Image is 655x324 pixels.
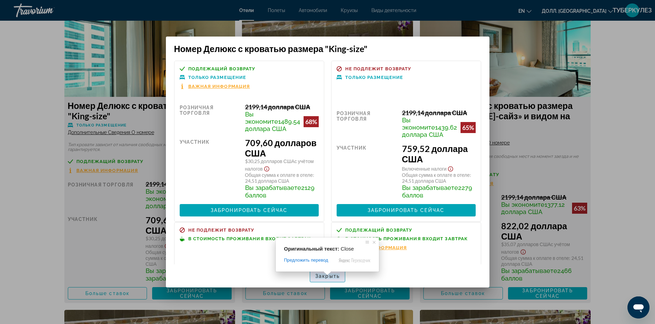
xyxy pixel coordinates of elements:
ya-tr-span: Общая сумма к оплате в отеле [245,172,313,178]
button: Закрыть [310,270,345,282]
ya-tr-span: 1489,54 доллара США [245,118,300,132]
span: В стоимость проживания входит Завтрак [345,236,468,241]
ya-tr-span: 2199,14 доллара США [246,263,311,271]
ya-tr-span: Забронировать сейчас [368,207,444,213]
ya-tr-span: Участник [180,139,210,145]
ya-tr-span: Подлежащий Возврату [188,66,255,71]
ya-tr-span: Важная информация [188,84,250,89]
ya-tr-span: Розничная торговля [337,111,371,122]
ya-tr-span: В стоимость проживания входит Завтрак [188,236,311,241]
button: Забронировать сейчас [180,204,319,216]
ya-tr-span: Розничная торговля [180,105,214,116]
button: Показать отказ от ответственности за Налоги и сборы [263,164,271,172]
ya-tr-span: Вы экономите [402,117,435,131]
ya-tr-span: 2129 баллов [245,184,315,199]
button: Показать отказ от ответственности за Налоги и сборы [446,164,455,172]
ya-tr-span: 2199,14 доллара США [402,109,467,117]
ya-tr-span: : 24,51 доллара США [402,172,471,184]
ya-tr-span: 2199,14 доллара США [245,103,310,111]
ya-tr-span: Общая сумма к оплате в отеле [402,172,470,178]
div: 65% [461,122,476,133]
span: Предложить перевод [284,257,328,263]
button: Забронировать сейчас [337,204,476,216]
ya-tr-span: Закрыть [315,273,340,279]
ya-tr-span: Номер Делюкс с кроватью размера "King-size" [174,43,368,54]
ya-tr-span: Вы зарабатываете [245,184,301,191]
span: Close [341,246,354,252]
ya-tr-span: Подлежащий Возврату [345,227,412,233]
ya-tr-span: Вы зарабатываете [402,184,458,191]
ya-tr-span: Вы экономите [245,111,278,125]
iframe: Кнопка запуска окна обмена сообщениями [627,296,649,318]
ya-tr-span: 759,52 доллара США [402,143,476,164]
ya-tr-span: Включенные налоги [402,166,447,172]
div: 68% [304,116,319,127]
ya-tr-span: Только размещение [188,75,246,80]
button: Важная информация [180,83,250,89]
ya-tr-span: Не подлежит возврату [345,66,411,71]
ya-tr-span: $30,25 долларов США [245,158,295,164]
ya-tr-span: Только размещение [345,75,403,80]
ya-tr-span: : 24,51 доллара США [245,172,314,184]
ya-tr-span: Забронировать сейчас [211,207,287,213]
ya-tr-span: 709,60 долларов США [245,138,319,158]
a: Подлежащий Возврату [337,227,476,233]
ya-tr-span: 1439,62 доллара США [402,124,457,138]
ya-tr-span: Не подлежит возврату [188,227,254,233]
ya-tr-span: Участник [337,145,367,151]
ya-tr-span: 2279 баллов [402,184,472,199]
span: Оригинальный текст: [284,246,339,252]
a: Подлежащий Возврату [180,66,319,71]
